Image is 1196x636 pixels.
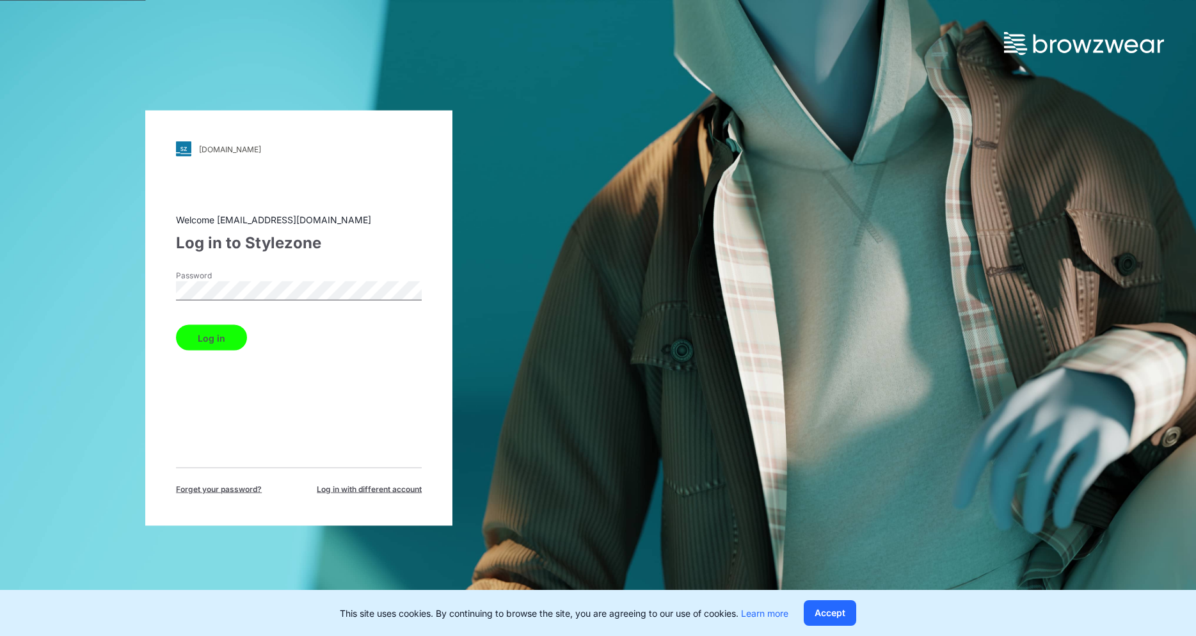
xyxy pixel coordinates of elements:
button: Accept [804,600,856,626]
a: Learn more [741,608,788,619]
label: Password [176,270,266,282]
p: This site uses cookies. By continuing to browse the site, you are agreeing to our use of cookies. [340,607,788,620]
img: svg+xml;base64,PHN2ZyB3aWR0aD0iMjgiIGhlaWdodD0iMjgiIHZpZXdCb3g9IjAgMCAyOCAyOCIgZmlsbD0ibm9uZSIgeG... [176,141,191,157]
img: browzwear-logo.73288ffb.svg [1004,32,1164,55]
a: [DOMAIN_NAME] [176,141,422,157]
span: Forget your password? [176,484,262,495]
button: Log in [176,325,247,351]
span: Log in with different account [317,484,422,495]
div: [DOMAIN_NAME] [199,144,261,154]
div: Log in to Stylezone [176,232,422,255]
div: Welcome [EMAIL_ADDRESS][DOMAIN_NAME] [176,213,422,227]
